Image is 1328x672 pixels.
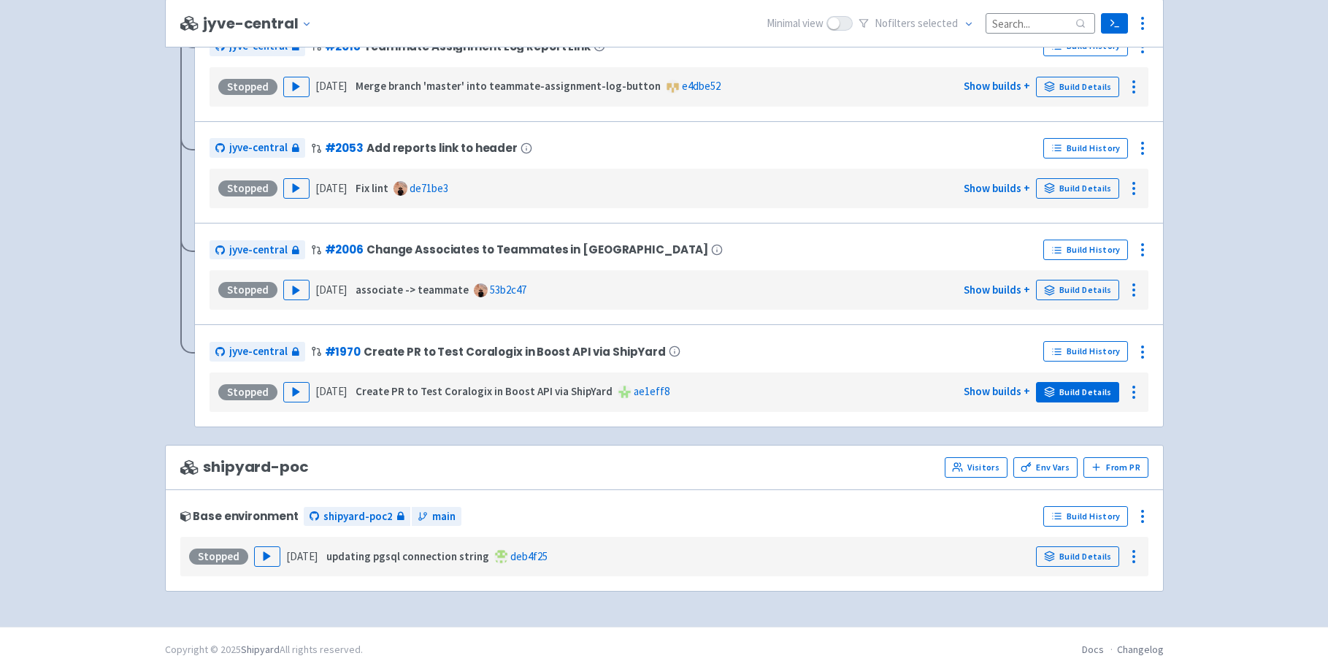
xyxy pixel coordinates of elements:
[1036,382,1119,402] a: Build Details
[964,384,1030,398] a: Show builds +
[218,79,277,95] div: Stopped
[875,15,958,32] span: No filter s
[986,13,1095,33] input: Search...
[964,283,1030,297] a: Show builds +
[964,181,1030,195] a: Show builds +
[634,384,669,398] a: ae1eff8
[1082,643,1104,656] a: Docs
[210,240,305,260] a: jyve-central
[218,384,277,400] div: Stopped
[180,459,309,476] span: shipyard-poc
[229,242,288,259] span: jyve-central
[1036,280,1119,300] a: Build Details
[1101,13,1128,34] a: Terminal
[315,283,347,297] time: [DATE]
[1043,341,1128,362] a: Build History
[1013,457,1078,478] a: Env Vars
[964,79,1030,93] a: Show builds +
[356,181,388,195] strong: Fix lint
[412,507,461,527] a: main
[767,15,824,32] span: Minimal view
[283,382,310,402] button: Play
[218,180,277,196] div: Stopped
[304,507,410,527] a: shipyard-poc2
[203,15,317,32] button: jyve-central
[356,79,661,93] strong: Merge branch 'master' into teammate-assignment-log-button
[366,142,518,154] span: Add reports link to header
[1036,178,1119,199] a: Build Details
[356,384,613,398] strong: Create PR to Test Coralogix in Boost API via ShipYard
[325,140,364,156] a: #2053
[241,643,280,656] a: Shipyard
[286,549,318,563] time: [DATE]
[210,138,305,158] a: jyve-central
[210,342,305,362] a: jyve-central
[490,283,526,297] a: 53b2c47
[510,549,548,563] a: deb4f25
[283,280,310,300] button: Play
[283,178,310,199] button: Play
[366,243,708,256] span: Change Associates to Teammates in [GEOGRAPHIC_DATA]
[315,79,347,93] time: [DATE]
[315,384,347,398] time: [DATE]
[945,457,1007,478] a: Visitors
[1043,506,1128,527] a: Build History
[356,283,469,297] strong: associate -> teammate
[254,546,280,567] button: Play
[189,549,248,565] div: Stopped
[918,16,958,30] span: selected
[325,344,361,359] a: #1970
[1043,240,1128,260] a: Build History
[326,549,489,563] strong: updating pgsql connection string
[432,508,456,525] span: main
[1117,643,1164,656] a: Changelog
[1043,138,1128,159] a: Build History
[682,79,721,93] a: e4dbe52
[1036,546,1119,567] a: Build Details
[180,510,299,522] div: Base environment
[283,77,310,97] button: Play
[229,140,288,156] span: jyve-central
[315,181,347,195] time: [DATE]
[323,508,393,525] span: shipyard-poc2
[218,282,277,298] div: Stopped
[325,242,364,257] a: #2006
[410,181,448,195] a: de71be3
[165,642,363,657] div: Copyright © 2025 All rights reserved.
[1083,457,1148,478] button: From PR
[1036,77,1119,97] a: Build Details
[229,343,288,360] span: jyve-central
[364,345,666,358] span: Create PR to Test Coralogix in Boost API via ShipYard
